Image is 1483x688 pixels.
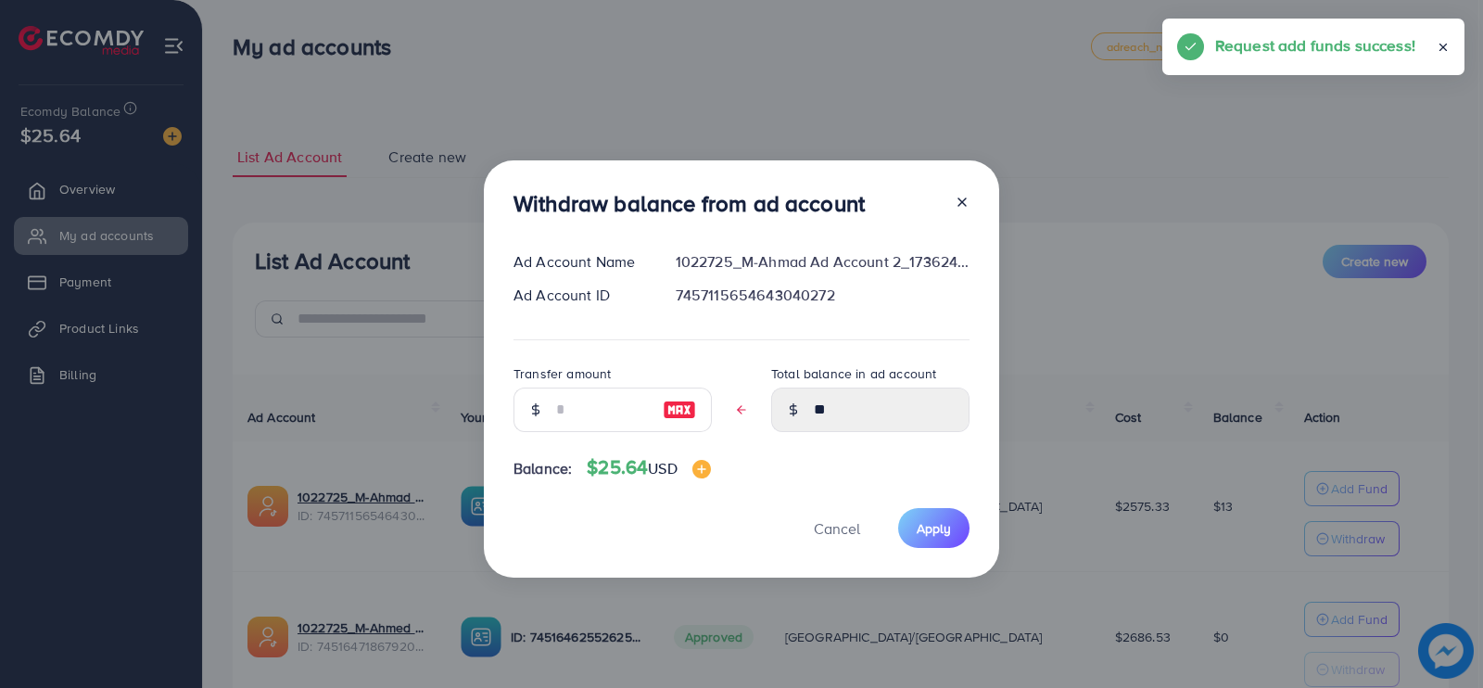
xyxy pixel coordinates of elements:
img: image [692,460,711,478]
label: Transfer amount [513,364,611,383]
div: 1022725_M-Ahmad Ad Account 2_1736245040763 [661,251,984,273]
button: Cancel [791,508,883,548]
img: image [663,399,696,421]
h3: Withdraw balance from ad account [513,190,865,217]
div: Ad Account Name [499,251,661,273]
h4: $25.64 [587,456,710,479]
button: Apply [898,508,970,548]
div: 7457115654643040272 [661,285,984,306]
label: Total balance in ad account [771,364,936,383]
span: Apply [917,519,951,538]
span: Cancel [814,518,860,539]
span: Balance: [513,458,572,479]
span: USD [648,458,677,478]
div: Ad Account ID [499,285,661,306]
h5: Request add funds success! [1215,33,1415,57]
